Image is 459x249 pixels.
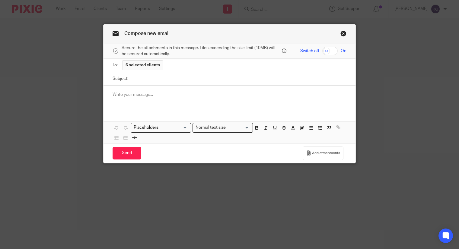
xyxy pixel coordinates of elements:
[228,124,249,131] input: Search for option
[131,123,191,132] div: Search for option
[124,31,170,36] span: Compose new email
[132,124,187,131] input: Search for option
[113,62,119,68] label: To:
[340,30,346,39] a: Close this dialog window
[300,48,319,54] span: Switch off
[193,123,253,132] div: Text styles
[194,124,227,131] span: Normal text size
[303,147,343,160] button: Add attachments
[131,123,191,132] div: Placeholders
[113,76,128,82] label: Subject:
[122,45,280,57] span: Secure the attachments in this message. Files exceeding the size limit (10MB) will be secured aut...
[312,151,340,156] span: Add attachments
[113,147,141,160] input: Send
[193,123,253,132] div: Search for option
[126,62,160,68] span: 6 selected clients
[341,48,346,54] span: On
